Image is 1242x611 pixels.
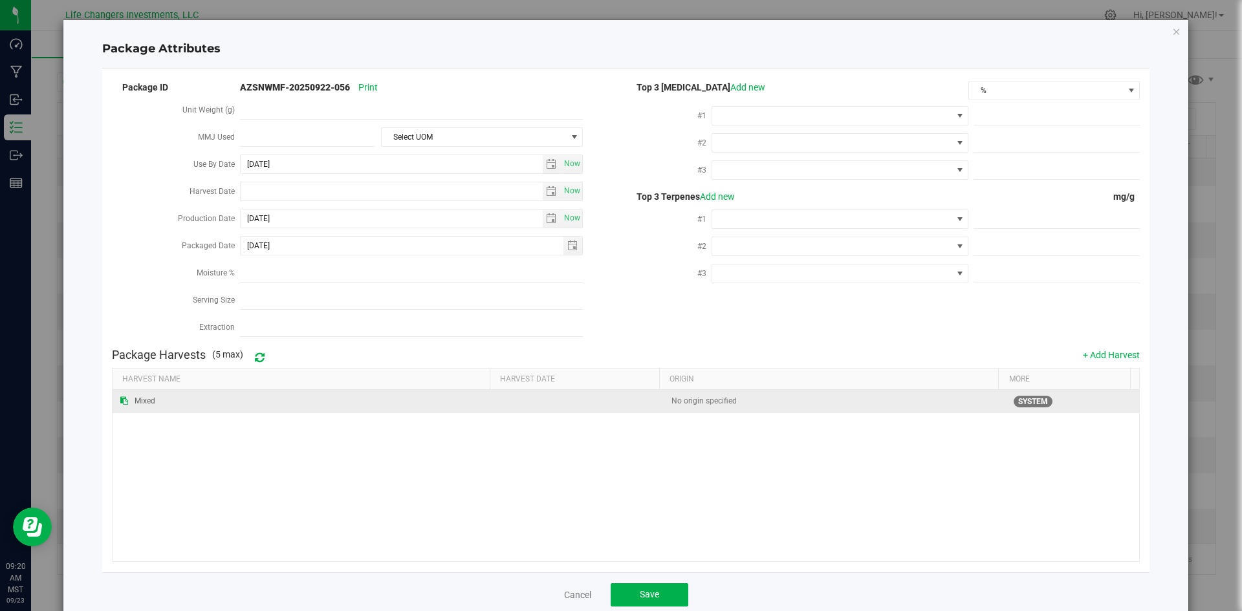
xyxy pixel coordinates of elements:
[697,235,712,258] label: #2
[112,82,168,92] span: Package ID
[700,191,735,202] a: Add new
[358,82,378,92] span: Print
[697,131,712,155] label: #2
[1083,348,1140,361] button: + Add Harvest
[561,155,583,173] span: Set Current date
[193,153,240,176] label: Use By Date
[197,261,240,284] label: Moisture %
[490,369,659,391] th: Harvest Date
[712,264,968,283] span: NO DATA FOUND
[182,234,240,257] label: Packaged Date
[113,369,490,391] th: Harvest Name
[561,182,583,200] span: Set Current date
[1113,191,1140,202] span: mg/g
[182,98,240,122] label: Unit Weight (g)
[969,81,1123,100] span: %
[543,155,561,173] span: select
[190,180,240,203] label: Harvest Date
[626,82,765,92] span: Top 3 [MEDICAL_DATA]
[998,369,1130,391] th: More
[561,209,582,228] span: select
[712,133,968,153] span: NO DATA FOUND
[13,508,52,546] iframe: Resource center
[712,209,968,229] span: NO DATA FOUND
[178,207,240,230] label: Production Date
[626,191,735,202] span: Top 3 Terpenes
[135,395,155,407] span: Mixed
[1014,396,1052,407] span: This harvest was probably harvested in Flourish. If your company is integrated with METRC, it cou...
[640,589,659,599] span: Save
[561,182,582,200] span: select
[212,348,243,361] span: (5 max)
[730,82,765,92] a: Add new
[1172,23,1181,39] button: Close modal
[712,160,968,180] span: NO DATA FOUND
[697,158,712,182] label: #3
[564,588,591,601] a: Cancel
[199,316,240,339] label: Extraction
[712,106,968,125] span: NO DATA FOUND
[382,128,566,146] span: Select UOM
[659,369,999,391] th: Origin
[198,125,240,149] label: MMJ Used
[543,182,561,200] span: select
[112,348,206,361] h4: Package Harvests
[712,237,968,256] span: NO DATA FOUND
[240,82,350,92] strong: AZSNWMF-20250922-056
[543,209,561,228] span: select
[697,104,712,127] label: #1
[563,237,582,255] span: select
[561,155,582,173] span: select
[193,288,240,312] label: Serving Size
[611,583,688,606] button: Save
[697,262,712,285] label: #3
[671,396,737,405] span: No origin specified
[697,208,712,231] label: #1
[102,41,1150,58] h4: Package Attributes
[561,209,583,228] span: Set Current date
